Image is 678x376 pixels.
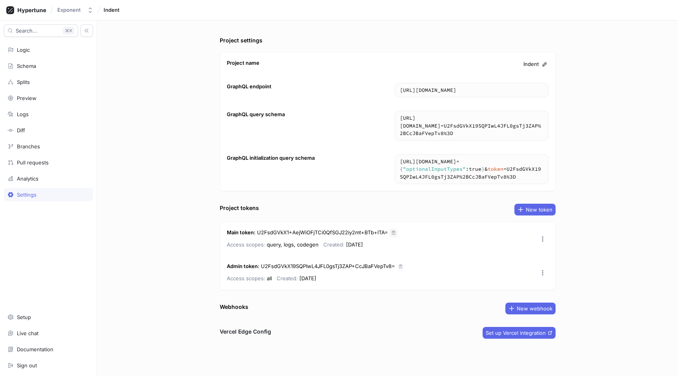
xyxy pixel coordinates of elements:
[16,28,37,33] span: Search...
[227,263,259,269] strong: Admin token :
[227,275,265,281] span: Access scopes:
[227,229,255,235] strong: Main token :
[227,154,315,162] div: GraphQL initialization query schema
[220,36,262,44] div: Project settings
[227,274,272,283] p: all
[227,111,285,119] div: GraphQL query schema
[17,63,36,69] div: Schema
[104,7,120,13] span: Indent
[17,47,30,53] div: Logic
[17,192,36,198] div: Settings
[57,7,81,13] div: Exponent
[526,207,552,212] span: New token
[323,240,363,249] p: [DATE]
[277,274,316,283] p: [DATE]
[17,159,49,166] div: Pull requests
[395,155,548,184] textarea: https://[DOMAIN_NAME]/schema?body={"optionalInputTypes":true}&token=U2FsdGVkX19SQPIwL4JFL0gsTj3ZA...
[62,27,75,35] div: K
[17,175,38,182] div: Analytics
[227,241,265,248] span: Access scopes:
[395,111,548,141] textarea: [URL][DOMAIN_NAME]
[395,83,548,97] textarea: [URL][DOMAIN_NAME]
[17,143,40,150] div: Branches
[517,306,552,311] span: New webhook
[523,60,539,68] span: Indent
[54,4,97,16] button: Exponent
[486,330,546,335] span: Set up Vercel integration
[17,111,29,117] div: Logs
[17,127,25,133] div: Diff
[220,303,248,311] div: Webhooks
[514,204,556,215] button: New token
[17,330,38,336] div: Live chat
[4,343,93,356] a: Documentation
[261,263,395,269] span: U2FsdGVkX19SQPIwL4JFL0gsTj3ZAP+CcJBaFVepTv8=
[17,346,53,352] div: Documentation
[227,83,272,91] div: GraphQL endpoint
[227,59,259,67] div: Project name
[17,314,31,320] div: Setup
[227,240,319,249] p: query, logs, codegen
[220,327,271,336] h3: Vercel Edge Config
[483,327,556,339] button: Set up Vercel integration
[17,79,30,85] div: Splits
[257,229,388,235] span: U2FsdGVkX1+AejWiOFjTCi0QfSGJ22iy2mt+BTb+lTA=
[4,24,78,37] button: Search...K
[17,362,37,369] div: Sign out
[505,303,556,314] button: New webhook
[277,275,298,281] span: Created:
[323,241,344,248] span: Created:
[220,204,259,212] div: Project tokens
[17,95,36,101] div: Preview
